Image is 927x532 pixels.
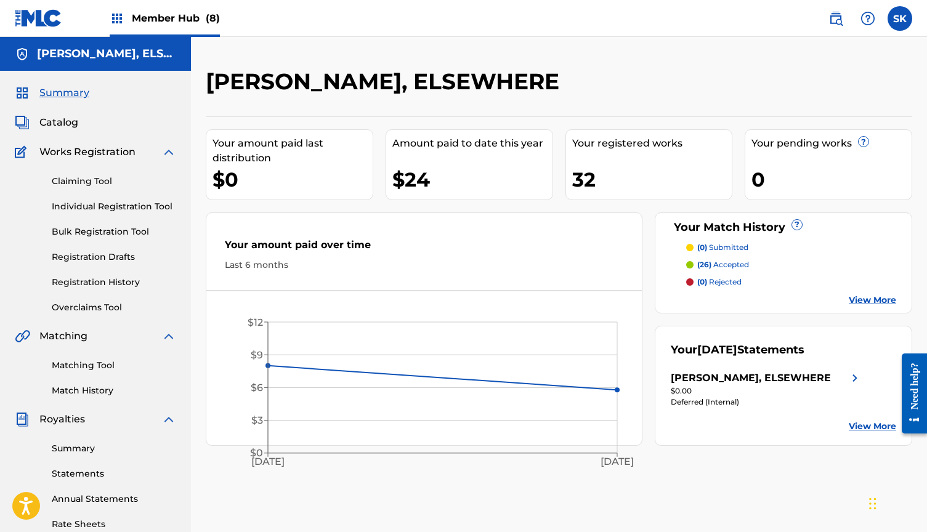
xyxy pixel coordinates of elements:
[52,359,176,372] a: Matching Tool
[792,220,802,230] span: ?
[132,11,220,25] span: Member Hub
[849,420,896,433] a: View More
[15,115,30,130] img: Catalog
[39,115,78,130] span: Catalog
[572,136,732,151] div: Your registered works
[601,456,634,467] tspan: [DATE]
[15,86,89,100] a: SummarySummary
[697,242,748,253] p: submitted
[697,260,711,269] span: (26)
[686,259,896,270] a: (26) accepted
[52,442,176,455] a: Summary
[828,11,843,26] img: search
[251,414,263,426] tspan: $3
[697,259,749,270] p: accepted
[848,371,862,385] img: right chevron icon
[697,277,707,286] span: (0)
[206,12,220,24] span: (8)
[392,166,553,193] div: $24
[52,200,176,213] a: Individual Registration Tool
[697,276,742,288] p: rejected
[888,6,912,31] div: User Menu
[250,447,263,459] tspan: $0
[869,485,876,522] div: Drag
[52,467,176,480] a: Statements
[52,493,176,506] a: Annual Statements
[15,329,30,344] img: Matching
[39,145,136,159] span: Works Registration
[15,47,30,62] img: Accounts
[686,242,896,253] a: (0) submitted
[110,11,124,26] img: Top Rightsholders
[859,137,868,147] span: ?
[893,341,927,446] iframe: Resource Center
[686,276,896,288] a: (0) rejected
[751,166,912,193] div: 0
[697,343,737,357] span: [DATE]
[392,136,553,151] div: Amount paid to date this year
[671,371,862,408] a: [PERSON_NAME], ELSEWHEREright chevron icon$0.00Deferred (Internal)
[225,238,623,259] div: Your amount paid over time
[225,259,623,272] div: Last 6 months
[52,301,176,314] a: Overclaims Tool
[15,145,31,159] img: Works Registration
[15,115,78,130] a: CatalogCatalog
[15,9,62,27] img: MLC Logo
[52,518,176,531] a: Rate Sheets
[251,456,285,467] tspan: [DATE]
[206,68,565,95] h2: [PERSON_NAME], ELSEWHERE
[671,371,831,385] div: [PERSON_NAME], ELSEWHERE
[213,136,373,166] div: Your amount paid last distribution
[251,349,263,361] tspan: $9
[856,6,880,31] div: Help
[824,6,848,31] a: Public Search
[39,86,89,100] span: Summary
[671,342,804,358] div: Your Statements
[248,316,263,328] tspan: $12
[251,382,263,393] tspan: $6
[161,145,176,159] img: expand
[751,136,912,151] div: Your pending works
[849,294,896,307] a: View More
[161,329,176,344] img: expand
[52,175,176,188] a: Claiming Tool
[572,166,732,193] div: 32
[39,329,87,344] span: Matching
[15,412,30,427] img: Royalties
[15,86,30,100] img: Summary
[37,47,176,61] h5: SETH, ELSEWHERE
[161,412,176,427] img: expand
[39,412,85,427] span: Royalties
[52,384,176,397] a: Match History
[860,11,875,26] img: help
[52,225,176,238] a: Bulk Registration Tool
[671,397,862,408] div: Deferred (Internal)
[671,385,862,397] div: $0.00
[52,276,176,289] a: Registration History
[213,166,373,193] div: $0
[52,251,176,264] a: Registration Drafts
[671,219,896,236] div: Your Match History
[697,243,707,252] span: (0)
[865,473,927,532] iframe: Chat Widget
